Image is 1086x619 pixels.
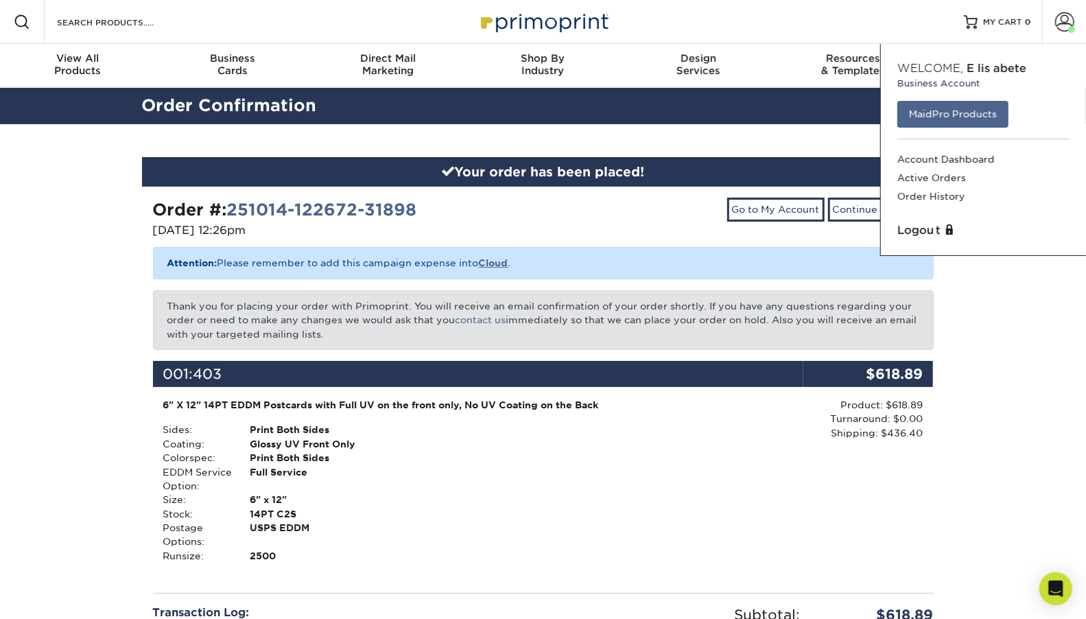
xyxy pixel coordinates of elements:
[897,62,963,75] span: Welcome,
[828,198,934,221] a: Continue Shopping
[776,52,931,77] div: & Templates
[465,44,620,88] a: Shop ByIndustry
[167,257,217,268] b: Attention:
[897,77,1070,90] small: Business Account
[967,62,1026,75] span: Elisabete
[155,52,310,65] span: Business
[465,52,620,77] div: Industry
[239,549,413,563] div: 2500
[776,52,931,65] span: Resources
[310,52,465,65] span: Direct Mail
[1039,572,1072,605] div: Open Intercom Messenger
[153,222,533,239] p: [DATE] 12:26pm
[132,93,955,119] h2: Order Confirmation
[673,398,923,440] div: Product: $618.89 Turnaround: $0.00 Shipping: $436.40
[153,361,803,387] div: 001:
[897,169,1070,187] a: Active Orders
[897,187,1070,206] a: Order History
[479,257,508,268] a: Cloud
[239,493,413,506] div: 6" x 12"
[155,44,310,88] a: BusinessCards
[153,290,934,350] p: Thank you for placing your order with Primoprint. You will receive an email confirmation of your ...
[310,44,465,88] a: Direct MailMarketing
[803,361,934,387] div: $618.89
[310,52,465,77] div: Marketing
[227,200,417,220] a: 251014-122672-31898
[153,200,417,220] strong: Order #:
[153,437,239,451] div: Coating:
[142,157,945,187] div: Your order has been placed!
[621,52,776,77] div: Services
[456,314,506,325] a: contact us
[193,366,222,382] span: 403
[56,14,189,30] input: SEARCH PRODUCTS.....
[475,7,612,36] img: Primoprint
[239,521,413,549] div: USPS EDDM
[153,493,239,506] div: Size:
[153,451,239,465] div: Colorspec:
[239,423,413,436] div: Print Both Sides
[897,222,1070,239] a: Logout
[155,52,310,77] div: Cards
[153,521,239,549] div: Postage Options:
[1025,17,1031,27] span: 0
[239,507,413,521] div: 14PT C2S
[621,52,776,65] span: Design
[153,507,239,521] div: Stock:
[239,451,413,465] div: Print Both Sides
[897,101,1008,127] a: MaidPro Products
[776,44,931,88] a: Resources& Templates
[727,198,825,221] a: Go to My Account
[621,44,776,88] a: DesignServices
[153,247,934,279] p: Please remember to add this campaign expense into .
[153,549,239,563] div: Runsize:
[983,16,1022,28] span: MY CART
[163,398,663,412] div: 6" X 12" 14PT EDDM Postcards with Full UV on the front only, No UV Coating on the Back
[465,52,620,65] span: Shop By
[153,465,239,493] div: EDDM Service Option:
[897,150,1070,169] a: Account Dashboard
[239,437,413,451] div: Glossy UV Front Only
[153,423,239,436] div: Sides:
[239,465,413,493] div: Full Service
